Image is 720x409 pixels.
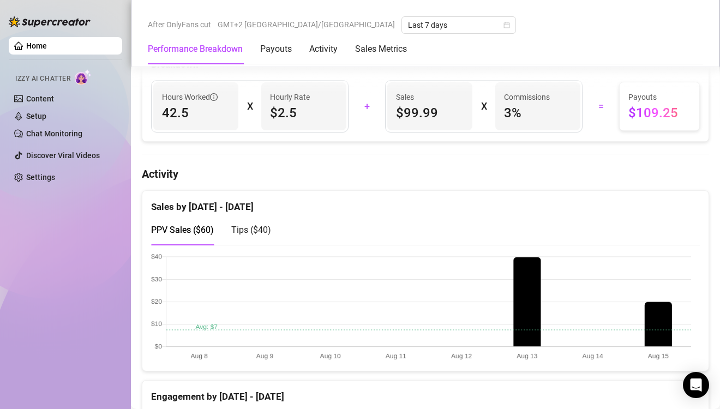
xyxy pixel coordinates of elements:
img: logo-BBDzfeDw.svg [9,16,91,27]
div: Engagement by [DATE] - [DATE] [151,381,700,404]
a: Setup [26,112,46,121]
div: Open Intercom Messenger [683,372,709,398]
span: 42.5 [162,104,230,122]
article: Commissions [504,91,550,103]
span: $99.99 [396,104,464,122]
div: Sales Metrics [355,43,407,56]
span: calendar [503,22,510,28]
span: Last 7 days [408,17,509,33]
div: = [589,98,613,115]
div: + [355,98,379,115]
a: Discover Viral Videos [26,151,100,160]
div: Sales by [DATE] - [DATE] [151,191,700,214]
span: Sales [396,91,464,103]
span: $2.5 [270,104,338,122]
span: Izzy AI Chatter [15,74,70,84]
span: PPV Sales ( $60 ) [151,225,214,235]
span: info-circle [210,93,218,101]
a: Chat Monitoring [26,129,82,138]
span: Tips ( $40 ) [231,225,271,235]
div: Performance Breakdown [148,43,243,56]
div: Activity [309,43,338,56]
span: 3 % [504,104,572,122]
span: After OnlyFans cut [148,16,211,33]
span: $109.25 [628,104,691,122]
article: Hourly Rate [270,91,310,103]
h4: Activity [142,166,709,182]
span: GMT+2 [GEOGRAPHIC_DATA]/[GEOGRAPHIC_DATA] [218,16,395,33]
div: X [481,98,487,115]
div: Payouts [260,43,292,56]
a: Home [26,41,47,50]
a: Settings [26,173,55,182]
img: AI Chatter [75,69,92,85]
span: Hours Worked [162,91,218,103]
span: Payouts [628,91,691,103]
a: Content [26,94,54,103]
div: X [247,98,253,115]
